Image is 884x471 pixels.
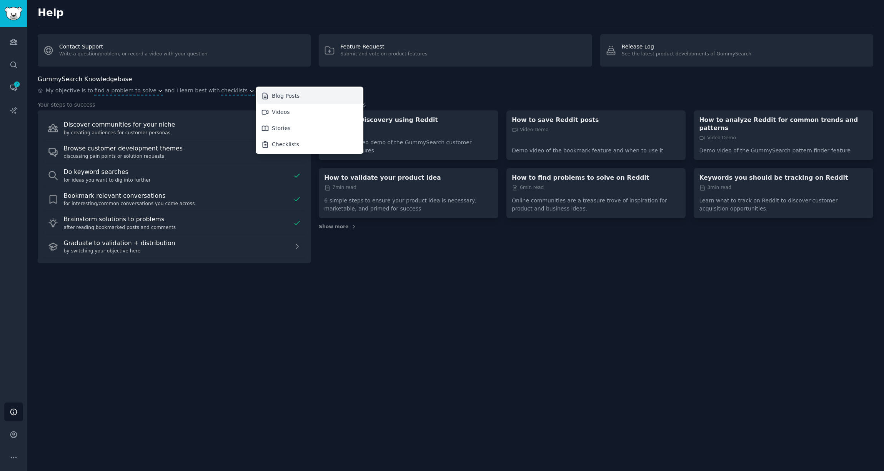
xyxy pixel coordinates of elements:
p: 60-second video demo of the GummySearch customer discovery features [324,133,493,155]
div: . [38,87,873,95]
div: Stories [272,124,291,132]
div: Browse customer development themes [64,144,290,154]
p: Demo video of the bookmark feature and when to use it [512,141,681,155]
div: Do keyword searches [64,167,290,177]
div: Bookmark relevant conversations [64,191,290,201]
div: after reading bookmarked posts and comments [64,224,290,231]
div: Blog Posts [257,88,362,104]
a: How to analyze Reddit for common trends and patterns [699,116,868,132]
p: 6 simple steps to ensure your product idea is necessary, marketable, and primed for success [324,191,493,213]
a: Browse customer development themesdiscussing pain points or solution requests [43,141,305,163]
span: 3 min read [699,184,731,191]
span: checklists [221,87,248,95]
button: find a problem to solve [94,87,163,95]
span: 7 min read [324,184,356,191]
div: Release Log [622,43,751,51]
button: checklists [221,87,254,95]
a: Bookmark relevant conversationsfor interesting/common conversations you come across [43,188,305,210]
span: My objective is to [46,87,93,95]
span: 7 [13,82,20,87]
a: How to find problems to solve on Reddit [512,174,681,182]
div: Videos [272,108,290,116]
p: Learn what to track on Reddit to discover customer acquisition opportunities. [699,191,868,213]
div: by switching your objective here [64,248,290,255]
span: Video Demo [699,135,736,142]
div: for interesting/common conversations you come across [64,200,290,207]
a: How to validate your product idea [324,174,493,182]
div: Videos [257,104,362,120]
div: by creating audiences for customer personas [64,130,290,137]
h3: Helpful resources [319,101,873,109]
a: Graduate to validation + distributionby switching your objective here [43,235,305,258]
div: Checklists [272,140,299,149]
div: Checklists [257,137,362,153]
div: Discover communities for your niche [64,120,290,130]
a: Release LogSee the latest product developments of GummySearch [600,34,873,67]
span: 6 min read [512,184,544,191]
h2: GummySearch Knowledgebase [38,75,132,84]
a: Discover communities for your nicheby creating audiences for customer personas [43,117,305,139]
h2: Help [38,7,873,19]
h3: Your steps to success [38,101,311,109]
div: Graduate to validation + distribution [64,239,290,248]
span: Video Demo [512,127,549,134]
a: Brainstorm solutions to problemsafter reading bookmarked posts and comments [43,212,305,234]
a: Do keyword searchesfor ideas you want to dig into further [43,164,305,187]
p: Demo video of the GummySearch pattern finder feature [699,141,868,155]
div: for ideas you want to dig into further [64,177,290,184]
p: Online communities are a treasure trove of inspiration for product and business ideas. [512,191,681,213]
span: find a problem to solve [94,87,156,95]
span: Show more [319,224,348,230]
div: discussing pain points or solution requests [64,153,290,160]
div: Blog Posts [272,92,300,100]
div: Brainstorm solutions to problems [64,215,290,224]
img: GummySearch logo [5,7,22,20]
a: 7 [4,78,23,97]
div: See the latest product developments of GummySearch [622,51,751,58]
div: Submit and vote on product features [340,51,427,58]
a: Feature RequestSubmit and vote on product features [319,34,592,67]
a: Contact SupportWrite a question/problem, or record a video with your question [38,34,311,67]
span: and I learn best with [165,87,220,95]
a: Keywords you should be tracking on Reddit [699,174,868,182]
a: How to save Reddit posts [512,116,681,124]
div: Stories [257,120,362,137]
a: Customer Discovery using Reddit [324,116,493,124]
div: Feature Request [340,43,427,51]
